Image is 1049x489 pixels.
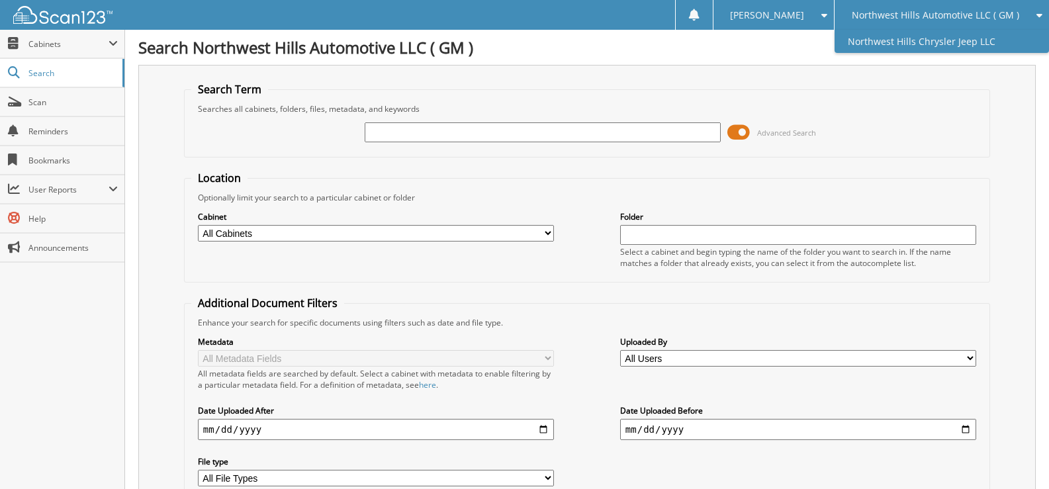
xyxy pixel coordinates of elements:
div: Enhance your search for specific documents using filters such as date and file type. [191,317,983,328]
span: Reminders [28,126,118,137]
label: File type [198,456,554,467]
span: Search [28,67,116,79]
label: Metadata [198,336,554,347]
iframe: Chat Widget [983,425,1049,489]
img: scan123-logo-white.svg [13,6,113,24]
input: start [198,419,554,440]
span: Announcements [28,242,118,253]
h1: Search Northwest Hills Automotive LLC ( GM ) [138,36,1036,58]
div: Searches all cabinets, folders, files, metadata, and keywords [191,103,983,114]
span: Scan [28,97,118,108]
span: Advanced Search [757,128,816,138]
a: here [419,379,436,390]
label: Uploaded By [620,336,976,347]
legend: Search Term [191,82,268,97]
span: Help [28,213,118,224]
legend: Location [191,171,248,185]
legend: Additional Document Filters [191,296,344,310]
span: Bookmarks [28,155,118,166]
span: Northwest Hills Automotive LLC ( GM ) [852,11,1019,19]
a: Northwest Hills Chrysler Jeep LLC [835,30,1049,53]
input: end [620,419,976,440]
label: Date Uploaded Before [620,405,976,416]
label: Folder [620,211,976,222]
span: Cabinets [28,38,109,50]
label: Cabinet [198,211,554,222]
label: Date Uploaded After [198,405,554,416]
span: User Reports [28,184,109,195]
div: Select a cabinet and begin typing the name of the folder you want to search in. If the name match... [620,246,976,269]
span: [PERSON_NAME] [730,11,804,19]
div: All metadata fields are searched by default. Select a cabinet with metadata to enable filtering b... [198,368,554,390]
div: Optionally limit your search to a particular cabinet or folder [191,192,983,203]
